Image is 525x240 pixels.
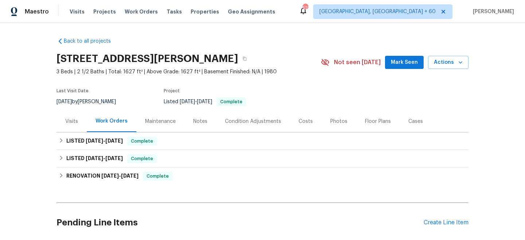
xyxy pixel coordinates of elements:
[391,58,418,67] span: Mark Seen
[86,138,103,143] span: [DATE]
[164,89,180,93] span: Project
[93,8,116,15] span: Projects
[330,118,347,125] div: Photos
[408,118,423,125] div: Cases
[193,118,207,125] div: Notes
[65,118,78,125] div: Visits
[303,4,308,12] div: 523
[145,118,176,125] div: Maintenance
[57,97,125,106] div: by [PERSON_NAME]
[470,8,514,15] span: [PERSON_NAME]
[197,99,212,104] span: [DATE]
[365,118,391,125] div: Floor Plans
[96,117,128,125] div: Work Orders
[164,99,246,104] span: Listed
[57,68,321,76] span: 3 Beds | 2 1/2 Baths | Total: 1627 ft² | Above Grade: 1627 ft² | Basement Finished: N/A | 1980
[191,8,219,15] span: Properties
[424,219,468,226] div: Create Line Item
[25,8,49,15] span: Maestro
[217,100,245,104] span: Complete
[334,59,381,66] span: Not seen [DATE]
[228,8,275,15] span: Geo Assignments
[66,172,139,181] h6: RENOVATION
[57,150,468,167] div: LISTED [DATE]-[DATE]Complete
[57,167,468,185] div: RENOVATION [DATE]-[DATE]Complete
[86,156,123,161] span: -
[57,89,89,93] span: Last Visit Date
[121,173,139,178] span: [DATE]
[128,155,156,162] span: Complete
[66,154,123,163] h6: LISTED
[66,137,123,146] h6: LISTED
[225,118,281,125] div: Condition Adjustments
[105,156,123,161] span: [DATE]
[299,118,313,125] div: Costs
[57,99,72,104] span: [DATE]
[101,173,119,178] span: [DATE]
[57,132,468,150] div: LISTED [DATE]-[DATE]Complete
[70,8,85,15] span: Visits
[238,52,251,65] button: Copy Address
[180,99,212,104] span: -
[167,9,182,14] span: Tasks
[434,58,463,67] span: Actions
[319,8,436,15] span: [GEOGRAPHIC_DATA], [GEOGRAPHIC_DATA] + 60
[57,38,127,45] a: Back to all projects
[385,56,424,69] button: Mark Seen
[128,138,156,145] span: Complete
[101,173,139,178] span: -
[86,156,103,161] span: [DATE]
[180,99,195,104] span: [DATE]
[144,173,172,180] span: Complete
[105,138,123,143] span: [DATE]
[125,8,158,15] span: Work Orders
[57,206,424,240] h2: Pending Line Items
[57,55,238,62] h2: [STREET_ADDRESS][PERSON_NAME]
[428,56,468,69] button: Actions
[86,138,123,143] span: -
